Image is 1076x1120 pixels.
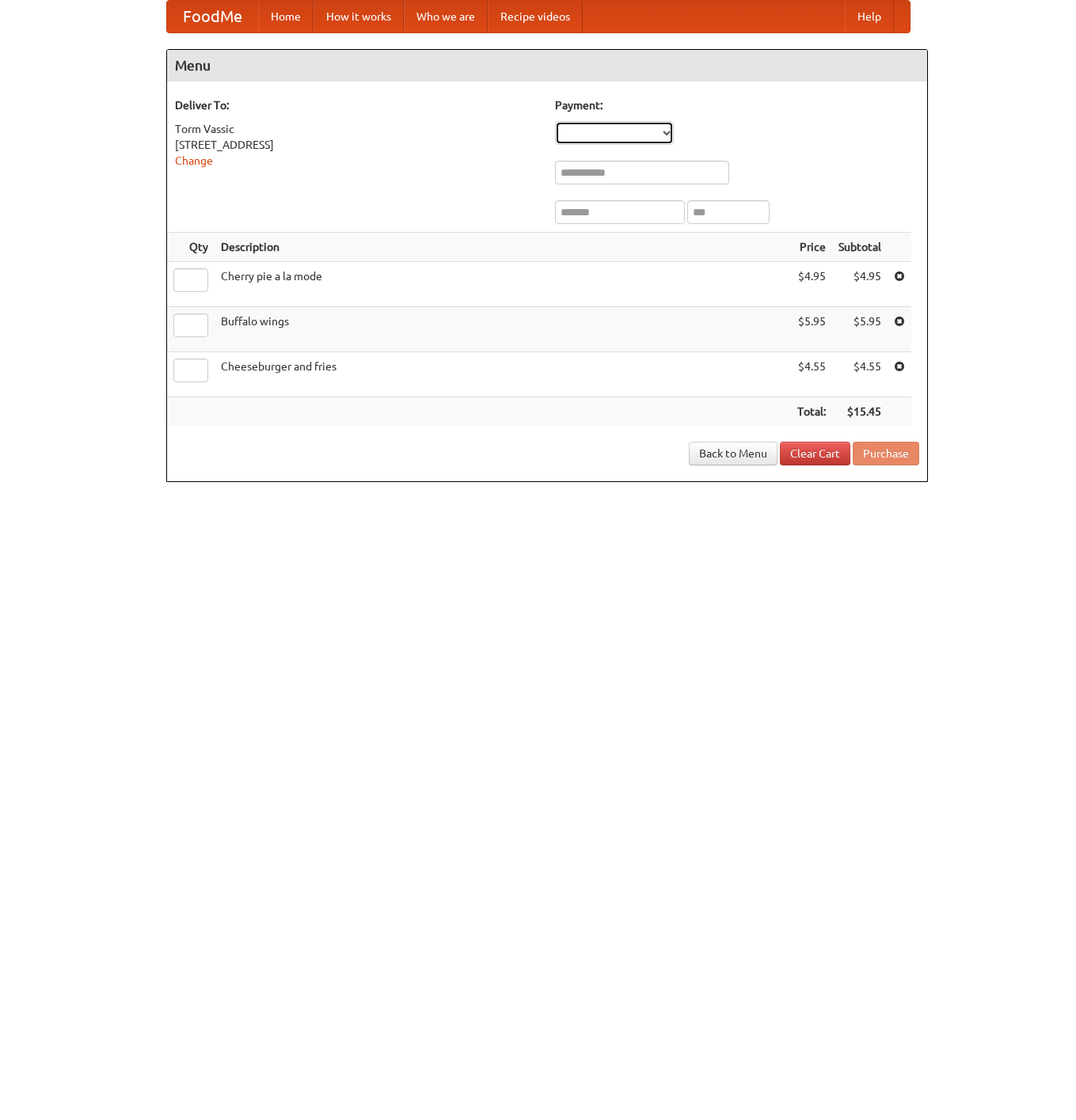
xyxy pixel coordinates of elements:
td: $5.95 [791,307,832,352]
a: Clear Cart [780,442,850,465]
a: Recipe videos [488,1,583,32]
td: Buffalo wings [215,307,791,352]
td: $4.95 [791,262,832,307]
a: How it works [314,1,404,32]
th: Subtotal [832,233,888,262]
a: Back to Menu [689,442,778,465]
div: [STREET_ADDRESS] [175,137,539,153]
th: Total: [791,397,832,427]
a: Help [845,1,894,32]
td: $4.95 [832,262,888,307]
button: Purchase [853,442,919,465]
td: Cherry pie a la mode [215,262,791,307]
h5: Deliver To: [175,97,539,113]
a: Home [258,1,314,32]
td: $5.95 [832,307,888,352]
th: Qty [167,233,215,262]
h5: Payment: [555,97,919,113]
div: Torm Vassic [175,121,539,137]
td: $4.55 [791,352,832,397]
a: Change [175,154,213,167]
th: Price [791,233,832,262]
th: $15.45 [832,397,888,427]
td: $4.55 [832,352,888,397]
h4: Menu [167,50,927,82]
a: FoodMe [167,1,258,32]
th: Description [215,233,791,262]
a: Who we are [404,1,488,32]
td: Cheeseburger and fries [215,352,791,397]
